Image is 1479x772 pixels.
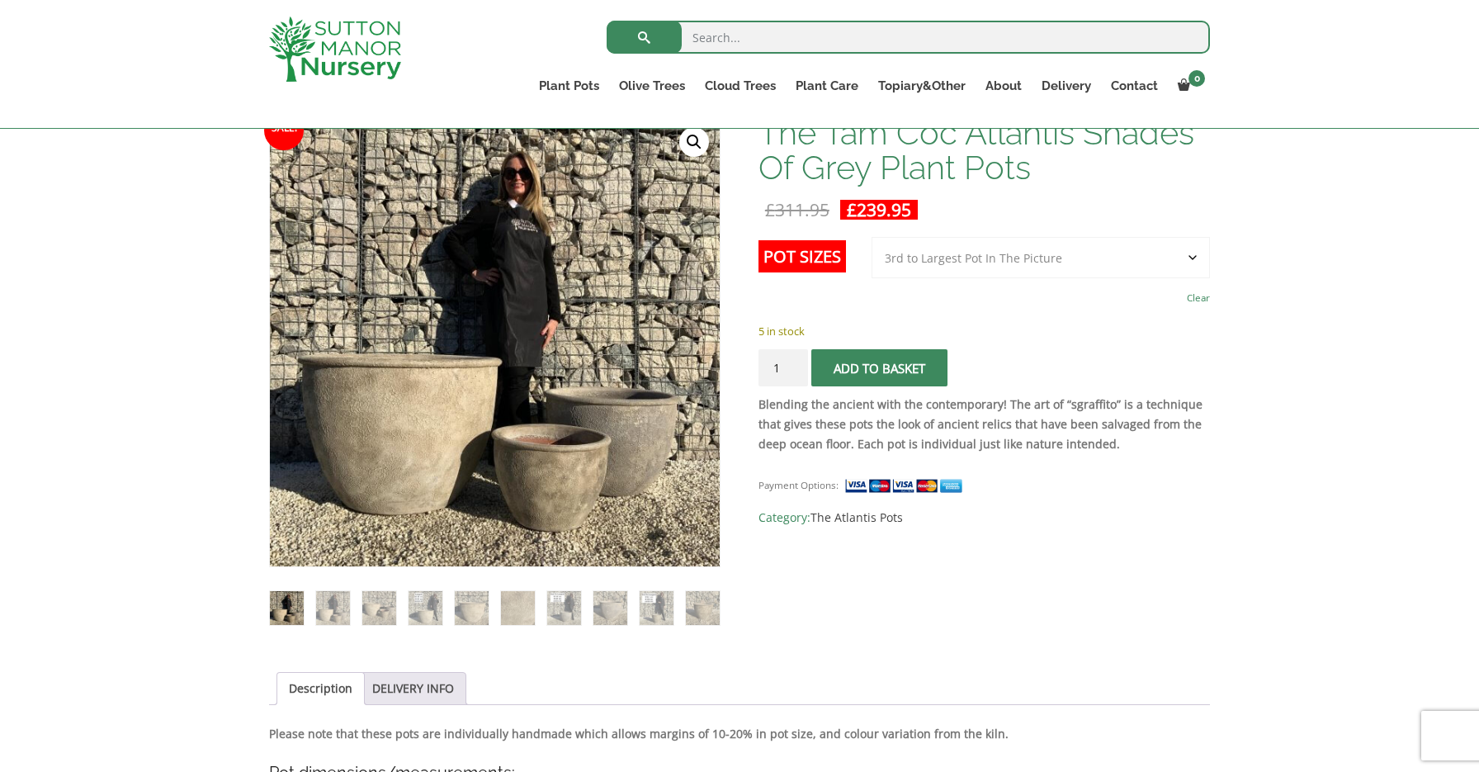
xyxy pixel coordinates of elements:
[455,591,489,625] img: The Tam Coc Atlantis Shades Of Grey Plant Pots - Image 5
[765,198,829,221] bdi: 311.95
[1188,70,1205,87] span: 0
[593,591,627,625] img: The Tam Coc Atlantis Shades Of Grey Plant Pots - Image 8
[316,591,350,625] img: The Tam Coc Atlantis Shades Of Grey Plant Pots - Image 2
[976,74,1032,97] a: About
[765,198,775,221] span: £
[529,74,609,97] a: Plant Pots
[1101,74,1168,97] a: Contact
[264,111,304,150] span: Sale!
[609,74,695,97] a: Olive Trees
[786,74,868,97] a: Plant Care
[758,349,808,386] input: Product quantity
[372,673,454,704] a: DELIVERY INFO
[501,591,535,625] img: The Tam Coc Atlantis Shades Of Grey Plant Pots - Image 6
[847,198,857,221] span: £
[758,508,1210,528] span: Category:
[289,673,352,704] a: Description
[270,591,304,625] img: The Tam Coc Atlantis Shades Of Grey Plant Pots
[640,591,673,625] img: The Tam Coc Atlantis Shades Of Grey Plant Pots - Image 9
[758,321,1210,341] p: 5 in stock
[847,198,911,221] bdi: 239.95
[758,240,846,272] label: Pot Sizes
[695,74,786,97] a: Cloud Trees
[607,21,1210,54] input: Search...
[810,509,903,525] a: The Atlantis Pots
[269,726,1009,741] strong: Please note that these pots are individually handmade which allows margins of 10-20% in pot size,...
[1032,74,1101,97] a: Delivery
[679,127,709,157] a: View full-screen image gallery
[811,349,947,386] button: Add to basket
[1168,74,1210,97] a: 0
[844,477,968,495] img: payment supported
[868,74,976,97] a: Topiary&Other
[758,479,839,491] small: Payment Options:
[409,591,442,625] img: The Tam Coc Atlantis Shades Of Grey Plant Pots - Image 4
[758,116,1210,185] h1: The Tam Coc Atlantis Shades Of Grey Plant Pots
[686,591,720,625] img: The Tam Coc Atlantis Shades Of Grey Plant Pots - Image 10
[362,591,396,625] img: The Tam Coc Atlantis Shades Of Grey Plant Pots - Image 3
[547,591,581,625] img: The Tam Coc Atlantis Shades Of Grey Plant Pots - Image 7
[269,17,401,82] img: logo
[758,396,1203,452] strong: Blending the ancient with the contemporary! The art of “sgraffito” is a technique that gives thes...
[1187,287,1210,310] a: Clear options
